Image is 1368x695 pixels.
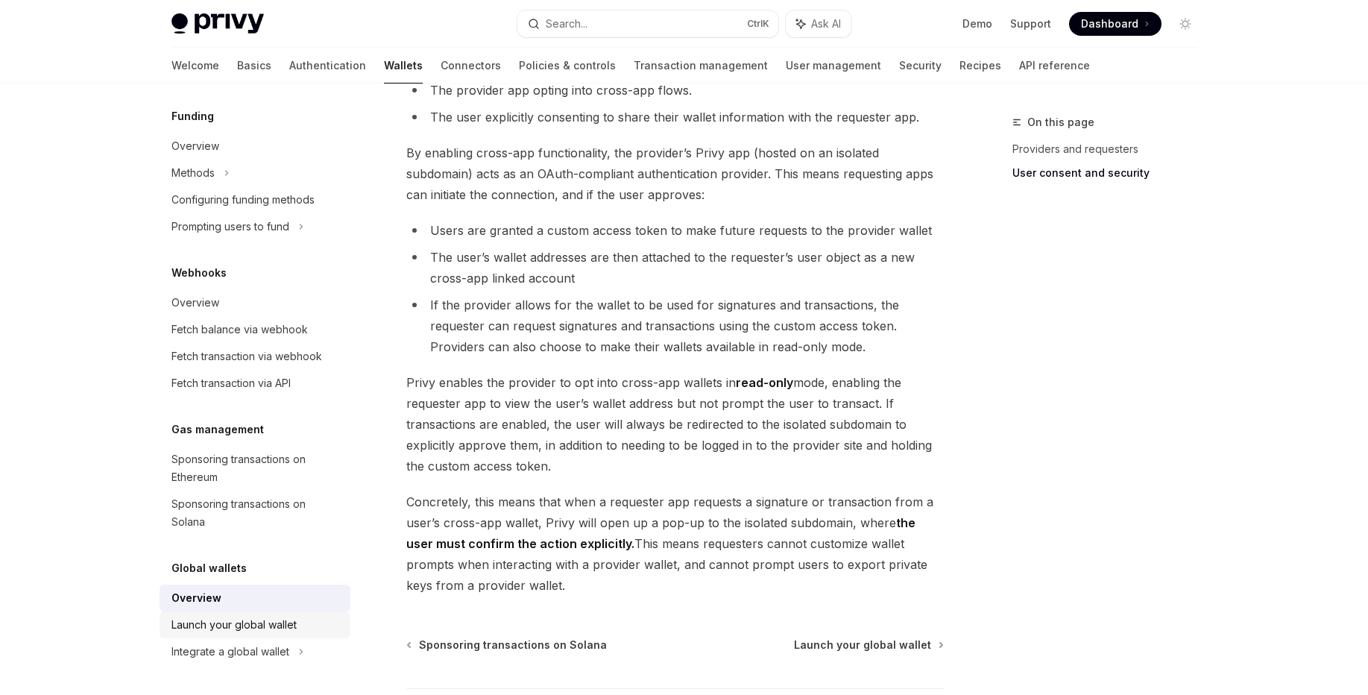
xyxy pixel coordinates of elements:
h5: Gas management [171,421,264,438]
span: Ctrl K [747,18,769,30]
button: Ask AI [786,10,851,37]
li: Users are granted a custom access token to make future requests to the provider wallet [406,220,944,241]
a: Dashboard [1069,12,1161,36]
a: API reference [1019,48,1090,84]
span: Privy enables the provider to opt into cross-app wallets in mode, enabling the requester app to v... [406,372,944,477]
a: Overview [160,585,350,611]
a: Security [899,48,942,84]
a: Welcome [171,48,219,84]
div: Fetch transaction via webhook [171,347,322,365]
div: Sponsoring transactions on Solana [171,495,341,531]
a: Launch your global wallet [794,638,942,652]
div: Methods [171,164,215,182]
a: Connectors [441,48,501,84]
a: Demo [962,16,992,31]
div: Overview [171,589,221,607]
button: Toggle dark mode [1173,12,1197,36]
li: The user explicitly consenting to share their wallet information with the requester app. [406,107,944,128]
li: The user’s wallet addresses are then attached to the requester’s user object as a new cross-app l... [406,247,944,289]
a: Wallets [384,48,423,84]
a: Authentication [289,48,366,84]
li: The provider app opting into cross-app flows. [406,80,944,101]
div: Integrate a global wallet [171,643,289,661]
h5: Global wallets [171,559,247,577]
span: Sponsoring transactions on Solana [419,638,607,652]
a: Sponsoring transactions on Solana [160,491,350,535]
div: Overview [171,137,219,155]
a: Sponsoring transactions on Solana [408,638,607,652]
a: Basics [237,48,271,84]
strong: read-only [736,375,793,390]
a: Sponsoring transactions on Ethereum [160,446,350,491]
div: Prompting users to fund [171,218,289,236]
div: Configuring funding methods [171,191,315,209]
strong: the user must confirm the action explicitly. [406,515,915,551]
a: Launch your global wallet [160,611,350,638]
span: Dashboard [1081,16,1138,31]
a: Fetch balance via webhook [160,316,350,343]
button: Search...CtrlK [517,10,778,37]
span: By enabling cross-app functionality, the provider’s Privy app (hosted on an isolated subdomain) a... [406,142,944,205]
h5: Webhooks [171,264,227,282]
div: Search... [546,15,587,33]
h5: Funding [171,107,214,125]
span: Concretely, this means that when a requester app requests a signature or transaction from a user’... [406,491,944,596]
div: Overview [171,294,219,312]
div: Fetch balance via webhook [171,321,308,339]
a: Fetch transaction via webhook [160,343,350,370]
span: On this page [1027,113,1094,131]
a: Overview [160,289,350,316]
a: Support [1010,16,1051,31]
img: light logo [171,13,264,34]
a: Fetch transaction via API [160,370,350,397]
a: Transaction management [634,48,768,84]
a: User consent and security [1012,161,1209,185]
div: Launch your global wallet [171,616,297,634]
div: Sponsoring transactions on Ethereum [171,450,341,486]
span: Ask AI [811,16,841,31]
a: Policies & controls [519,48,616,84]
div: Fetch transaction via API [171,374,291,392]
a: Providers and requesters [1012,137,1209,161]
span: Launch your global wallet [794,638,931,652]
a: Recipes [959,48,1001,84]
a: Overview [160,133,350,160]
a: Configuring funding methods [160,186,350,213]
a: User management [786,48,881,84]
li: If the provider allows for the wallet to be used for signatures and transactions, the requester c... [406,295,944,357]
